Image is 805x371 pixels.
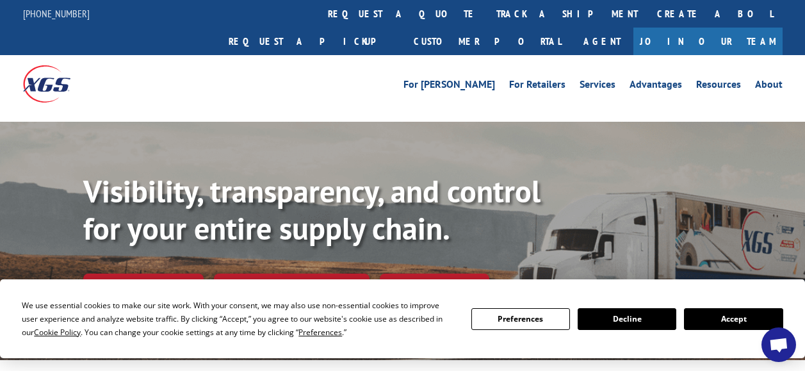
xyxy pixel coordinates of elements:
a: Track shipment [83,274,204,301]
div: Open chat [761,327,796,362]
div: We use essential cookies to make our site work. With your consent, we may also use non-essential ... [22,299,455,339]
a: Request a pickup [219,28,404,55]
a: For [PERSON_NAME] [403,79,495,94]
a: For Retailers [509,79,565,94]
a: [PHONE_NUMBER] [23,7,90,20]
button: Accept [684,308,783,330]
span: Cookie Policy [34,327,81,338]
a: Calculate transit time [214,274,370,301]
span: Preferences [298,327,342,338]
button: Preferences [471,308,570,330]
a: About [755,79,783,94]
a: Customer Portal [404,28,571,55]
b: Visibility, transparency, and control for your entire supply chain. [83,171,541,248]
button: Decline [578,308,676,330]
a: Agent [571,28,633,55]
a: Services [580,79,615,94]
a: XGS ASSISTANT [380,274,489,301]
a: Advantages [630,79,682,94]
a: Resources [696,79,741,94]
a: Join Our Team [633,28,783,55]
